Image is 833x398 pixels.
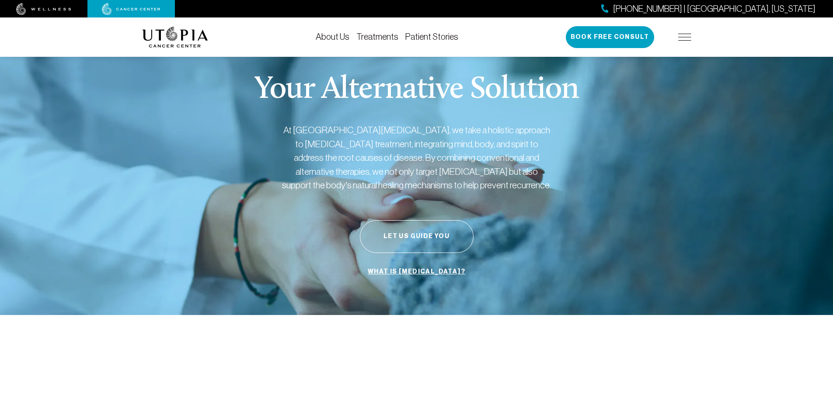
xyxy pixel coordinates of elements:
[613,3,816,15] span: [PHONE_NUMBER] | [GEOGRAPHIC_DATA], [US_STATE]
[678,34,691,41] img: icon-hamburger
[360,220,474,253] button: Let Us Guide You
[16,3,71,15] img: wellness
[356,32,398,42] a: Treatments
[254,74,579,106] p: Your Alternative Solution
[405,32,458,42] a: Patient Stories
[281,123,552,192] p: At [GEOGRAPHIC_DATA][MEDICAL_DATA], we take a holistic approach to [MEDICAL_DATA] treatment, inte...
[316,32,349,42] a: About Us
[566,26,654,48] button: Book Free Consult
[102,3,160,15] img: cancer center
[142,27,208,48] img: logo
[601,3,816,15] a: [PHONE_NUMBER] | [GEOGRAPHIC_DATA], [US_STATE]
[366,263,467,280] a: What is [MEDICAL_DATA]?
